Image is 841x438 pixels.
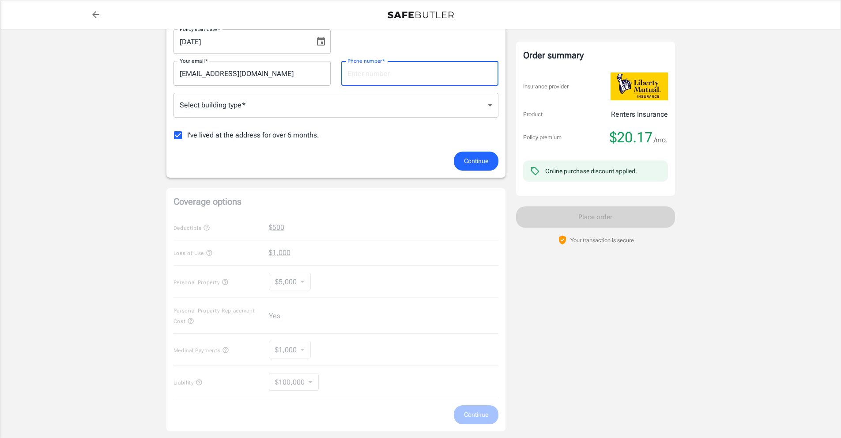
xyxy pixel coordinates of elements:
[87,6,105,23] a: back to quotes
[523,110,543,119] p: Product
[523,49,668,62] div: Order summary
[347,57,385,65] label: Phone number
[173,61,331,86] input: Enter email
[545,167,637,175] div: Online purchase discount applied.
[611,72,668,100] img: Liberty Mutual
[388,11,454,19] img: Back to quotes
[187,130,319,141] span: I've lived at the address for over 6 months.
[523,133,562,142] p: Policy premium
[173,29,309,54] input: MM/DD/YYYY
[464,156,488,167] span: Continue
[180,57,208,65] label: Your email
[523,82,569,91] p: Insurance provider
[610,129,652,146] span: $20.17
[654,134,668,146] span: /mo.
[312,33,330,50] button: Choose date, selected date is Sep 18, 2025
[570,236,634,244] p: Your transaction is secure
[611,109,668,120] p: Renters Insurance
[341,61,498,86] input: Enter number
[454,152,498,171] button: Continue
